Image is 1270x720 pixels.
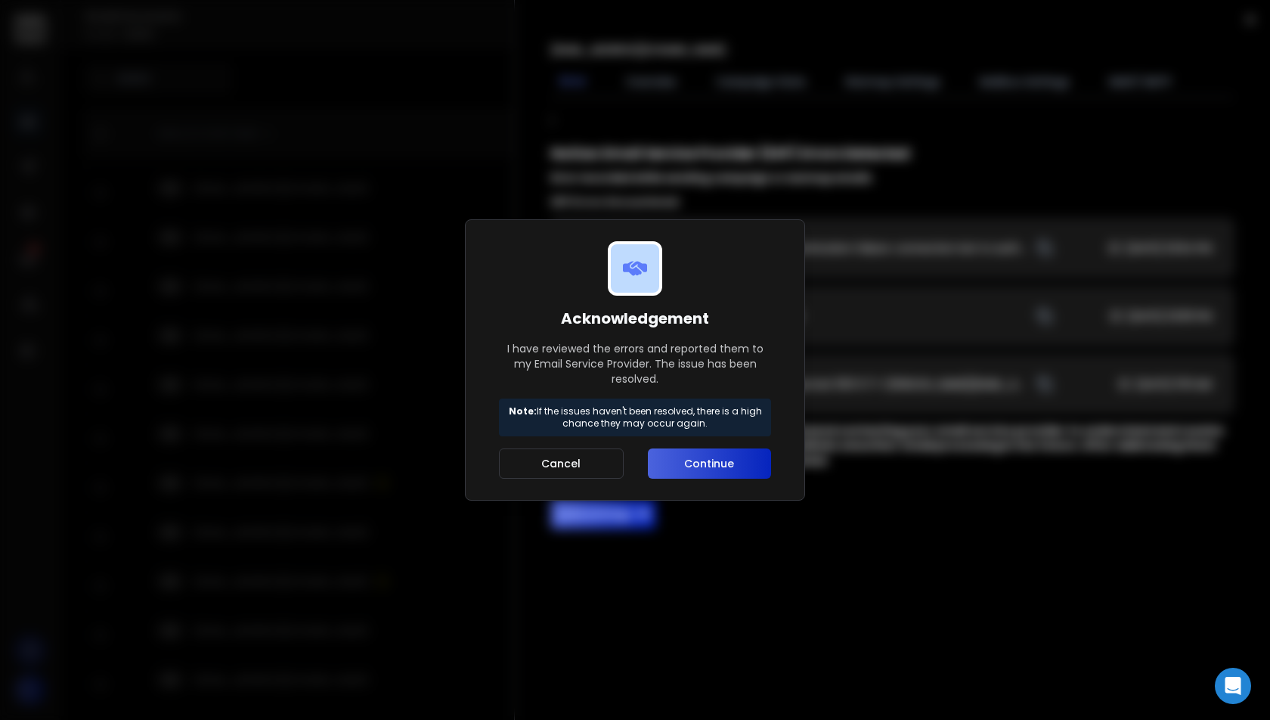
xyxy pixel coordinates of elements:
[499,308,771,329] h1: Acknowledgement
[648,448,771,479] button: Continue
[506,405,764,430] p: If the issues haven't been resolved, there is a high chance they may occur again.
[499,341,771,386] p: I have reviewed the errors and reported them to my Email Service Provider. The issue has been res...
[499,448,624,479] button: Cancel
[1215,668,1251,704] div: Open Intercom Messenger
[509,405,537,417] strong: Note:
[551,110,1234,529] div: ;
